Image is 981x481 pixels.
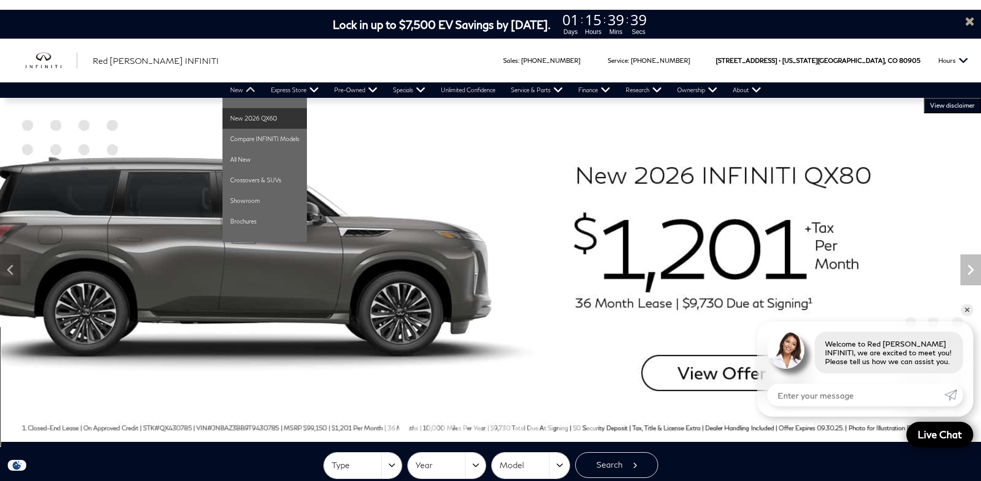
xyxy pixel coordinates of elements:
input: Enter your message [767,384,944,406]
a: Express Store [263,82,326,98]
a: New 2026 QX60 [222,108,307,129]
span: Go to slide 10 [514,423,525,433]
a: Showroom [222,191,307,211]
button: Search [575,452,658,478]
span: 39 [629,12,648,27]
span: CO [888,39,898,82]
span: Go to slide 6 [457,423,467,433]
span: : [518,57,520,64]
a: infiniti [26,53,77,69]
span: Hours [583,27,603,37]
span: Type [332,457,381,474]
span: Go to slide 7 [471,423,481,433]
a: New [222,82,263,98]
a: Submit [944,384,963,406]
span: Lock in up to $7,500 EV Savings by [DATE]. [333,18,550,31]
span: VIEW DISCLAIMER [930,101,975,110]
a: Red [PERSON_NAME] INFINITI [93,55,219,67]
span: Service [608,57,628,64]
span: 80905 [899,39,920,82]
span: Days [561,27,580,37]
a: [PHONE_NUMBER] [521,57,580,64]
a: Compare INFINITI Models [222,129,307,149]
button: Year [408,453,486,478]
a: All New [222,149,307,170]
button: Model [492,453,570,478]
span: 39 [606,12,626,27]
span: Secs [629,27,648,37]
a: Brochures [222,211,307,232]
span: : [580,12,583,27]
span: Go to slide 13 [558,423,568,433]
span: Go to slide 3 [414,423,424,433]
span: Red [PERSON_NAME] INFINITI [93,56,219,65]
span: Model [500,457,549,474]
span: 01 [561,12,580,27]
span: Live Chat [913,428,967,441]
div: Welcome to Red [PERSON_NAME] INFINITI, we are excited to meet you! Please tell us how we can assi... [815,332,963,373]
a: Service & Parts [503,82,571,98]
span: Mins [606,27,626,37]
span: Go to slide 15 [587,423,597,433]
a: Live Chat [906,422,973,448]
a: Unlimited Confidence [433,82,503,98]
a: About [725,82,769,98]
span: Go to slide 9 [500,423,510,433]
img: INFINITI [26,53,77,69]
nav: Main Navigation [222,82,769,98]
img: Agent profile photo [767,332,804,369]
span: : [603,12,606,27]
a: Pre-Owned [326,82,385,98]
span: Go to slide 4 [428,423,438,433]
button: VIEW DISCLAIMER [924,98,981,113]
button: Type [324,453,402,478]
div: Next [960,254,981,285]
span: [US_STATE][GEOGRAPHIC_DATA], [782,39,886,82]
span: Sales [503,57,518,64]
span: Go to slide 2 [399,423,409,433]
a: Close [963,15,976,27]
a: [PHONE_NUMBER] [631,57,690,64]
span: Go to slide 8 [486,423,496,433]
a: [STREET_ADDRESS] • [US_STATE][GEOGRAPHIC_DATA], CO 80905 [716,57,920,64]
section: Click to Open Cookie Consent Modal [5,460,29,471]
span: Go to slide 14 [572,423,582,433]
span: : [626,12,629,27]
span: Go to slide 1 [385,423,395,433]
span: Go to slide 5 [442,423,453,433]
a: Ownership [669,82,725,98]
img: Opt-Out Icon [5,460,29,471]
span: : [628,57,629,64]
span: [STREET_ADDRESS] • [716,39,781,82]
span: Year [416,457,465,474]
span: Go to slide 12 [543,423,554,433]
a: Research [618,82,669,98]
a: Specials [385,82,433,98]
a: Finance [571,82,618,98]
span: 15 [583,12,603,27]
span: Go to slide 11 [529,423,539,433]
button: Open the hours dropdown [933,39,973,82]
